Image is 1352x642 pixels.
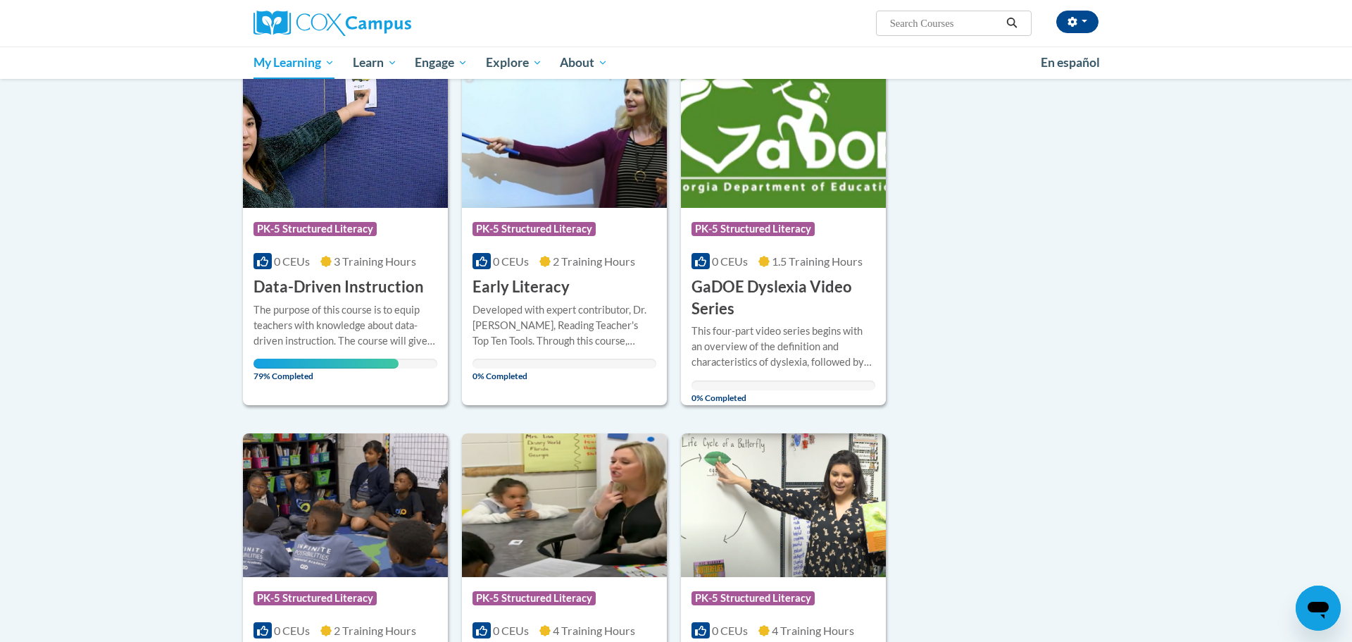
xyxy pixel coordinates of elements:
a: Course LogoPK-5 Structured Literacy0 CEUs2 Training Hours Early LiteracyDeveloped with expert con... [462,64,667,405]
img: Course Logo [462,64,667,208]
div: Your progress [254,359,399,369]
div: Developed with expert contributor, Dr. [PERSON_NAME], Reading Teacher's Top Ten Tools. Through th... [472,302,656,349]
span: 79% Completed [254,359,399,381]
span: 1.5 Training Hours [772,254,863,268]
div: This four-part video series begins with an overview of the definition and characteristics of dysl... [691,323,875,370]
span: 4 Training Hours [772,624,854,637]
button: Account Settings [1056,11,1098,33]
img: Course Logo [462,433,667,577]
span: My Learning [254,54,334,71]
span: PK-5 Structured Literacy [472,222,596,236]
a: About [551,47,618,79]
img: Course Logo [243,433,448,577]
span: PK-5 Structured Literacy [691,222,815,236]
iframe: Button to launch messaging window [1296,586,1341,631]
h3: GaDOE Dyslexia Video Series [691,276,875,320]
span: 0 CEUs [493,254,529,268]
span: PK-5 Structured Literacy [254,222,377,236]
span: Engage [415,54,468,71]
a: Explore [477,47,551,79]
span: 0 CEUs [712,624,748,637]
div: Main menu [232,47,1120,79]
a: Course LogoPK-5 Structured Literacy0 CEUs1.5 Training Hours GaDOE Dyslexia Video SeriesThis four-... [681,64,886,405]
button: Search [1001,15,1022,32]
span: PK-5 Structured Literacy [472,591,596,605]
span: PK-5 Structured Literacy [254,591,377,605]
span: 0 CEUs [274,254,310,268]
span: 0 CEUs [493,624,529,637]
span: En español [1041,55,1100,70]
a: En español [1032,48,1109,78]
span: 2 Training Hours [334,624,416,637]
span: 4 Training Hours [553,624,635,637]
a: Learn [344,47,406,79]
span: 0 CEUs [274,624,310,637]
span: Explore [486,54,542,71]
img: Cox Campus [254,11,411,36]
span: PK-5 Structured Literacy [691,591,815,605]
a: Engage [406,47,477,79]
a: Cox Campus [254,11,521,36]
a: My Learning [244,47,344,79]
h3: Data-Driven Instruction [254,276,424,298]
span: Learn [353,54,397,71]
span: 0 CEUs [712,254,748,268]
input: Search Courses [889,15,1001,32]
h3: Early Literacy [472,276,570,298]
a: Course LogoPK-5 Structured Literacy0 CEUs3 Training Hours Data-Driven InstructionThe purpose of t... [243,64,448,405]
img: Course Logo [243,64,448,208]
div: The purpose of this course is to equip teachers with knowledge about data-driven instruction. The... [254,302,437,349]
img: Course Logo [681,433,886,577]
span: 2 Training Hours [553,254,635,268]
img: Course Logo [681,64,886,208]
span: About [560,54,608,71]
span: 3 Training Hours [334,254,416,268]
